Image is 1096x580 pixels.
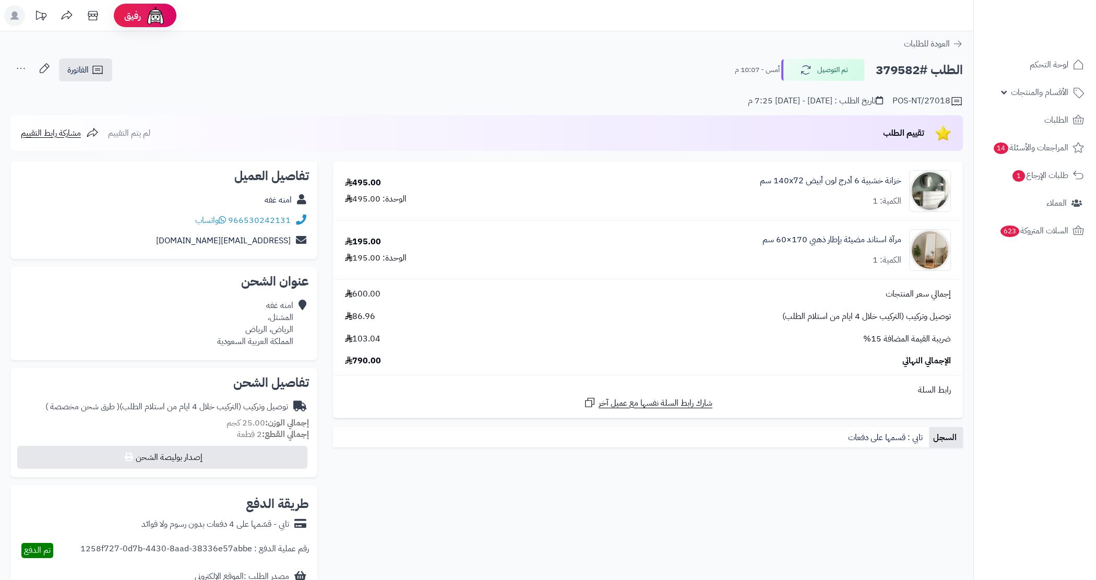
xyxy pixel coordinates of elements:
[892,95,963,108] div: POS-NT/27018
[237,428,309,441] small: 2 قطعة
[1046,196,1067,210] span: العملاء
[17,446,307,469] button: إصدار بوليصة الشحن
[760,175,901,187] a: خزانة خشبية 6 أدرج لون أبيض 140x72 سم
[195,214,226,227] a: واتساب
[1011,168,1068,183] span: طلبات الإرجاع
[873,195,901,207] div: الكمية: 1
[910,170,950,212] img: 1746709299-1702541934053-68567865785768-1000x1000-90x90.jpg
[262,428,309,441] strong: إجمالي القطع:
[19,170,309,182] h2: تفاصيل العميل
[886,288,951,300] span: إجمالي سعر المنتجات
[228,214,291,227] a: 966530242131
[19,376,309,389] h2: تفاصيل الشحن
[1011,85,1068,100] span: الأقسام والمنتجات
[980,135,1090,160] a: المراجعات والأسئلة14
[904,38,950,50] span: العودة للطلبات
[929,427,963,448] a: السجل
[345,177,381,189] div: 495.00
[873,254,901,266] div: الكمية: 1
[1025,26,1086,48] img: logo-2.png
[246,498,309,510] h2: طريقة الدفع
[883,127,924,139] span: تقييم الطلب
[156,234,291,247] a: [EMAIL_ADDRESS][DOMAIN_NAME]
[980,163,1090,188] a: طلبات الإرجاع1
[583,396,712,409] a: شارك رابط السلة نفسها مع عميل آخر
[28,5,54,29] a: تحديثات المنصة
[1030,57,1068,72] span: لوحة التحكم
[863,333,951,345] span: ضريبة القيمة المضافة 15%
[999,223,1068,238] span: السلات المتروكة
[345,311,375,323] span: 86.96
[24,544,51,557] span: تم الدفع
[910,229,950,271] img: 1753775542-1-90x90.jpg
[19,275,309,288] h2: عنوان الشحن
[67,64,89,76] span: الفاتورة
[337,384,959,396] div: رابط السلة
[45,400,120,413] span: ( طرق شحن مخصصة )
[345,236,381,248] div: 195.00
[108,127,150,139] span: لم يتم التقييم
[599,397,712,409] span: شارك رابط السلة نفسها مع عميل آخر
[59,58,112,81] a: الفاتورة
[748,95,883,107] div: تاريخ الطلب : [DATE] - [DATE] 7:25 م
[227,417,309,429] small: 25.00 كجم
[265,194,292,206] a: امنه غفه
[980,218,1090,243] a: السلات المتروكة623
[876,60,963,81] h2: الطلب #379582
[980,52,1090,77] a: لوحة التحكم
[145,5,166,26] img: ai-face.png
[763,234,901,246] a: مرآة استاند مضيئة بإطار ذهبي 170×60 سم
[21,127,81,139] span: مشاركة رابط التقييم
[1000,226,1019,237] span: 623
[345,252,407,264] div: الوحدة: 195.00
[345,333,380,345] span: 103.04
[1012,170,1025,182] span: 1
[1044,113,1068,127] span: الطلبات
[217,300,293,347] div: امنه غفه المشتل، الرياض، الرياض المملكة العربية السعودية
[345,355,381,367] span: 790.00
[124,9,141,22] span: رفيق
[980,191,1090,216] a: العملاء
[265,417,309,429] strong: إجمالي الوزن:
[345,288,380,300] span: 600.00
[21,127,99,139] a: مشاركة رابط التقييم
[141,518,289,530] div: تابي - قسّمها على 4 دفعات بدون رسوم ولا فوائد
[904,38,963,50] a: العودة للطلبات
[980,108,1090,133] a: الطلبات
[844,427,929,448] a: تابي : قسمها على دفعات
[994,143,1008,154] span: 14
[345,193,407,205] div: الوحدة: 495.00
[80,543,309,558] div: رقم عملية الدفع : 1258f727-0d7b-4430-8aad-38336e57abbe
[993,140,1068,155] span: المراجعات والأسئلة
[45,401,288,413] div: توصيل وتركيب (التركيب خلال 4 ايام من استلام الطلب)
[735,65,780,75] small: أمس - 10:07 م
[781,59,865,81] button: تم التوصيل
[902,355,951,367] span: الإجمالي النهائي
[782,311,951,323] span: توصيل وتركيب (التركيب خلال 4 ايام من استلام الطلب)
